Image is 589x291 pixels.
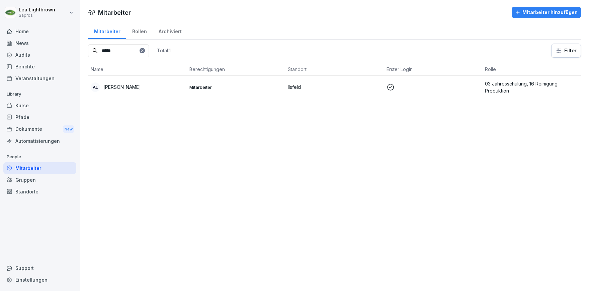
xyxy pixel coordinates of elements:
[3,174,76,186] a: Gruppen
[3,123,76,135] div: Dokumente
[552,44,581,57] button: Filter
[515,9,578,16] div: Mitarbeiter hinzufügen
[88,63,187,76] th: Name
[3,100,76,111] a: Kurse
[126,22,153,39] a: Rollen
[3,37,76,49] a: News
[3,186,76,197] a: Standorte
[285,63,384,76] th: Standort
[485,80,578,94] p: 03 Jahresschulung, 16 Reinigung Produktion
[3,152,76,162] p: People
[91,82,100,92] div: AL
[3,61,76,72] a: Berichte
[19,13,55,18] p: Sapros
[187,63,285,76] th: Berechtigungen
[512,7,581,18] button: Mitarbeiter hinzufügen
[19,7,55,13] p: Lea Lightbrown
[3,162,76,174] a: Mitarbeiter
[3,89,76,100] p: Library
[3,25,76,37] a: Home
[556,47,577,54] div: Filter
[3,262,76,274] div: Support
[3,135,76,147] a: Automatisierungen
[189,84,283,90] p: Mitarbeiter
[3,123,76,135] a: DokumenteNew
[153,22,187,39] a: Archiviert
[3,274,76,286] a: Einstellungen
[103,83,141,91] p: [PERSON_NAME]
[288,83,381,91] p: Ilsfeld
[3,72,76,84] a: Veranstaltungen
[63,125,74,133] div: New
[157,47,171,54] p: Total: 1
[88,22,126,39] a: Mitarbeiter
[3,111,76,123] a: Pfade
[482,63,581,76] th: Rolle
[384,63,483,76] th: Erster Login
[3,49,76,61] a: Audits
[98,8,131,17] h1: Mitarbeiter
